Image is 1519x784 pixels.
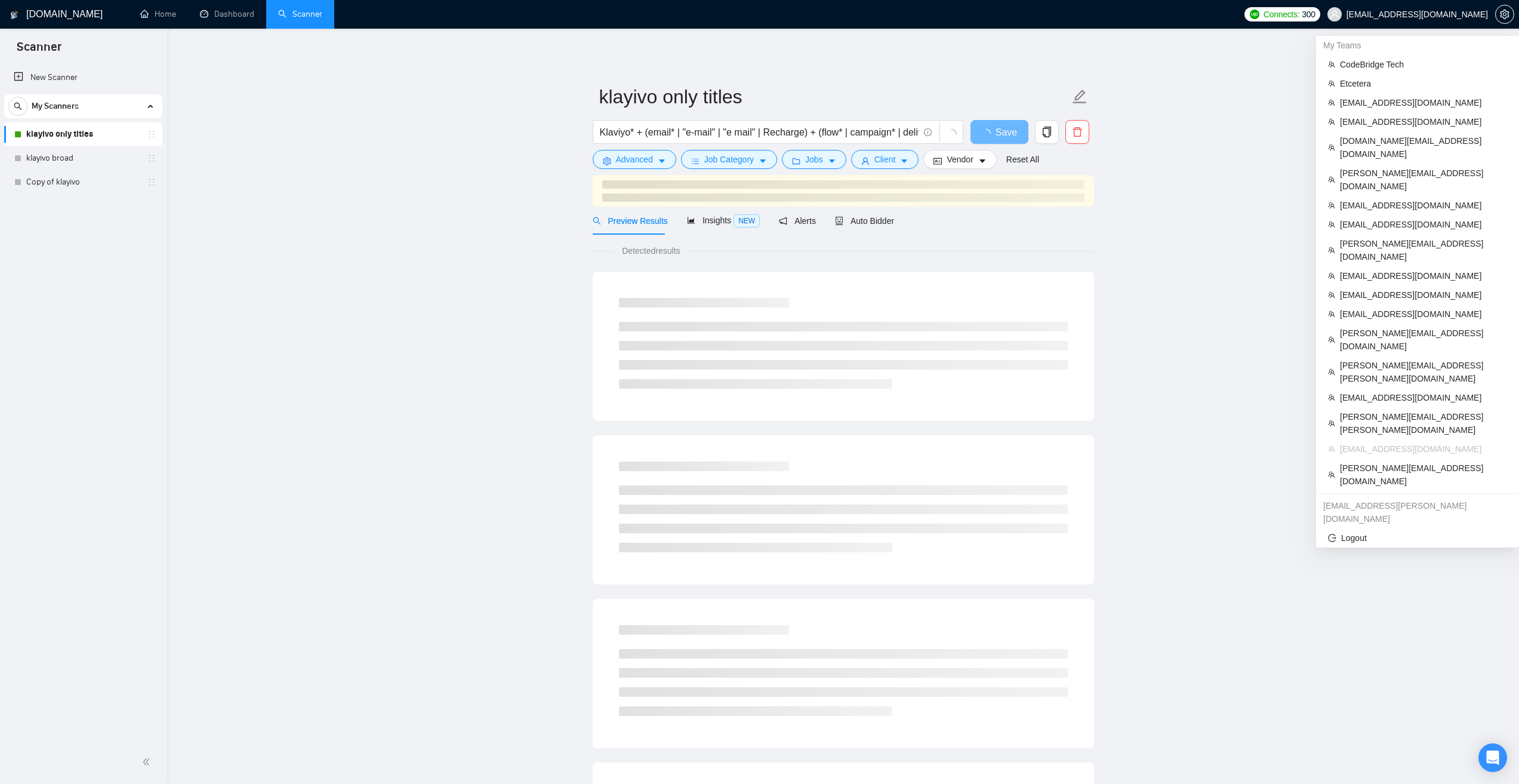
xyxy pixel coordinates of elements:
span: Scanner [7,38,71,63]
li: New Scanner [4,66,162,90]
span: delete [1066,127,1089,137]
span: team [1328,368,1335,376]
span: My Scanners [32,94,79,118]
span: team [1328,336,1335,343]
span: team [1328,394,1335,401]
span: loading [946,129,957,140]
button: Save [970,120,1028,144]
span: robot [835,217,843,225]
span: [DOMAIN_NAME][EMAIL_ADDRESS][DOMAIN_NAME] [1340,134,1507,161]
span: caret-down [828,156,836,165]
div: Open Intercom Messenger [1478,743,1507,772]
a: homeHome [140,9,176,19]
span: info-circle [924,128,932,136]
button: setting [1495,5,1514,24]
span: [EMAIL_ADDRESS][DOMAIN_NAME] [1340,288,1507,302]
span: team [1328,291,1335,299]
div: My Teams [1316,36,1519,55]
span: Etcetera [1340,77,1507,90]
span: team [1328,471,1335,478]
span: Logout [1328,531,1507,545]
span: user [861,156,870,165]
span: notification [779,217,787,225]
span: holder [147,130,156,139]
span: Jobs [805,153,823,166]
span: team [1328,118,1335,125]
span: user [1330,10,1339,19]
span: caret-down [658,156,666,165]
button: search [8,97,27,116]
span: bars [691,156,700,165]
span: idcard [933,156,942,165]
span: team [1328,221,1335,228]
a: searchScanner [278,9,322,19]
button: userClientcaret-down [851,150,919,169]
span: Advanced [616,153,653,166]
span: team [1328,176,1335,183]
span: [PERSON_NAME][EMAIL_ADDRESS][PERSON_NAME][DOMAIN_NAME] [1340,410,1507,436]
span: edit [1072,89,1087,104]
a: klayivo broad [26,146,140,170]
span: loading [981,129,996,139]
button: idcardVendorcaret-down [923,150,996,169]
button: copy [1035,120,1059,144]
a: Reset All [1006,153,1039,166]
span: [EMAIL_ADDRESS][DOMAIN_NAME] [1340,308,1507,321]
span: team [1328,310,1335,318]
span: team [1328,272,1335,279]
button: settingAdvancedcaret-down [593,150,676,169]
img: upwork-logo.png [1250,10,1259,19]
span: [EMAIL_ADDRESS][DOMAIN_NAME] [1340,391,1507,404]
a: Copy of klayivo [26,170,140,194]
span: folder [792,156,800,165]
button: delete [1065,120,1089,144]
span: Job Category [704,153,754,166]
span: [PERSON_NAME][EMAIL_ADDRESS][DOMAIN_NAME] [1340,237,1507,263]
span: Vendor [947,153,973,166]
span: CodeBridge Tech [1340,58,1507,71]
span: [PERSON_NAME][EMAIL_ADDRESS][PERSON_NAME][DOMAIN_NAME] [1340,359,1507,385]
span: team [1328,445,1335,453]
span: Insights [687,216,760,225]
span: Detected results [614,244,688,257]
span: team [1328,247,1335,254]
span: Auto Bidder [835,216,894,226]
span: team [1328,99,1335,106]
span: search [593,217,601,225]
span: area-chart [687,216,695,225]
span: setting [1496,10,1514,19]
a: klayivo only titles [26,122,140,146]
span: [EMAIL_ADDRESS][DOMAIN_NAME] [1340,269,1507,282]
span: [PERSON_NAME][EMAIL_ADDRESS][DOMAIN_NAME] [1340,167,1507,193]
span: Preview Results [593,216,668,226]
span: Alerts [779,216,816,226]
input: Scanner name... [599,82,1070,112]
span: caret-down [978,156,987,165]
button: barsJob Categorycaret-down [681,150,777,169]
a: dashboardDashboard [200,9,254,19]
div: nazar.levchuk@gigradar.io [1316,496,1519,528]
span: team [1328,420,1335,427]
span: Connects: [1264,8,1299,21]
span: caret-down [900,156,908,165]
span: team [1328,202,1335,209]
li: My Scanners [4,94,162,194]
span: Save [996,125,1017,140]
span: team [1328,144,1335,151]
span: team [1328,80,1335,87]
span: holder [147,153,156,163]
span: [EMAIL_ADDRESS][DOMAIN_NAME] [1340,218,1507,231]
span: [EMAIL_ADDRESS][DOMAIN_NAME] [1340,442,1507,456]
span: [EMAIL_ADDRESS][DOMAIN_NAME] [1340,199,1507,212]
span: Client [874,153,896,166]
span: copy [1036,127,1058,137]
span: team [1328,61,1335,68]
span: [PERSON_NAME][EMAIL_ADDRESS][DOMAIN_NAME] [1340,462,1507,488]
span: holder [147,177,156,187]
span: double-left [142,756,154,768]
img: logo [10,5,19,24]
span: logout [1328,534,1336,542]
span: [EMAIL_ADDRESS][DOMAIN_NAME] [1340,96,1507,109]
input: Search Freelance Jobs... [600,125,919,140]
span: [PERSON_NAME][EMAIL_ADDRESS][DOMAIN_NAME] [1340,327,1507,353]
